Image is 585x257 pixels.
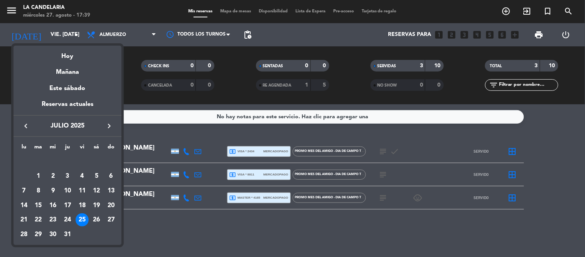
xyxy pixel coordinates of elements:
div: Hoy [13,46,121,61]
div: 25 [76,213,89,226]
div: 29 [32,228,45,241]
td: 20 de julio de 2025 [104,198,118,213]
td: 6 de julio de 2025 [104,169,118,184]
div: 22 [32,213,45,226]
td: 28 de julio de 2025 [17,227,31,242]
div: 26 [90,213,103,226]
td: 1 de julio de 2025 [31,169,46,184]
i: keyboard_arrow_right [105,121,114,131]
div: 13 [105,184,118,197]
td: 15 de julio de 2025 [31,198,46,213]
td: 9 de julio de 2025 [46,184,60,198]
td: 27 de julio de 2025 [104,213,118,227]
td: 7 de julio de 2025 [17,184,31,198]
div: 21 [17,213,30,226]
div: Reservas actuales [13,99,121,115]
div: Este sábado [13,78,121,99]
td: 22 de julio de 2025 [31,213,46,227]
td: 4 de julio de 2025 [75,169,89,184]
div: Mañana [13,61,121,77]
td: 21 de julio de 2025 [17,213,31,227]
div: 15 [32,199,45,212]
td: 26 de julio de 2025 [89,213,104,227]
div: 5 [90,170,103,183]
td: 2 de julio de 2025 [46,169,60,184]
th: lunes [17,143,31,155]
div: 8 [32,184,45,197]
div: 28 [17,228,30,241]
div: 18 [76,199,89,212]
button: keyboard_arrow_right [102,121,116,131]
th: miércoles [46,143,60,155]
div: 30 [46,228,59,241]
td: 12 de julio de 2025 [89,184,104,198]
td: 13 de julio de 2025 [104,184,118,198]
td: 31 de julio de 2025 [60,227,75,242]
div: 9 [46,184,59,197]
td: 18 de julio de 2025 [75,198,89,213]
div: 17 [61,199,74,212]
td: 24 de julio de 2025 [60,213,75,227]
td: 5 de julio de 2025 [89,169,104,184]
div: 3 [61,170,74,183]
button: keyboard_arrow_left [19,121,33,131]
th: sábado [89,143,104,155]
td: 14 de julio de 2025 [17,198,31,213]
td: 17 de julio de 2025 [60,198,75,213]
div: 20 [105,199,118,212]
div: 14 [17,199,30,212]
div: 10 [61,184,74,197]
td: 16 de julio de 2025 [46,198,60,213]
div: 31 [61,228,74,241]
div: 11 [76,184,89,197]
th: jueves [60,143,75,155]
div: 2 [46,170,59,183]
td: 19 de julio de 2025 [89,198,104,213]
th: martes [31,143,46,155]
div: 7 [17,184,30,197]
div: 1 [32,170,45,183]
div: 16 [46,199,59,212]
td: 3 de julio de 2025 [60,169,75,184]
td: 8 de julio de 2025 [31,184,46,198]
div: 6 [105,170,118,183]
div: 4 [76,170,89,183]
td: [DATE]. [17,155,118,169]
td: 23 de julio de 2025 [46,213,60,227]
td: 11 de julio de 2025 [75,184,89,198]
th: domingo [104,143,118,155]
div: 27 [105,213,118,226]
i: keyboard_arrow_left [21,121,30,131]
td: 10 de julio de 2025 [60,184,75,198]
div: 23 [46,213,59,226]
td: 30 de julio de 2025 [46,227,60,242]
div: 24 [61,213,74,226]
th: viernes [75,143,89,155]
td: 25 de julio de 2025 [75,213,89,227]
div: 12 [90,184,103,197]
td: 29 de julio de 2025 [31,227,46,242]
span: julio 2025 [33,121,102,131]
div: 19 [90,199,103,212]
